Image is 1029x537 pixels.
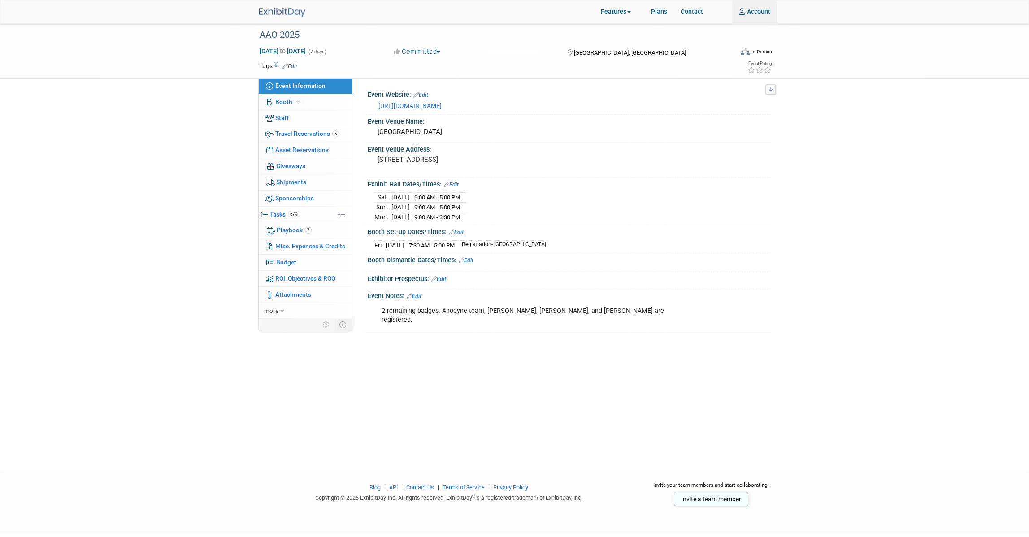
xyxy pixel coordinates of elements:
a: Edit [282,63,297,69]
span: to [278,48,287,55]
a: Blog [369,484,381,491]
a: Budget [259,255,352,270]
span: (7 days) [308,49,326,55]
i: Booth reservation complete [296,99,301,104]
a: Plans [644,0,674,23]
span: Attachments [275,291,311,298]
span: [GEOGRAPHIC_DATA], [GEOGRAPHIC_DATA] [574,49,686,56]
span: Giveaways [276,162,305,169]
span: Tasks [270,211,300,218]
span: Event Information [275,82,326,89]
div: In-Person [751,48,772,55]
div: Exhibit Hall Dates/Times: [368,178,770,189]
span: 5 [332,130,339,137]
span: 9:00 AM - 3:30 PM [414,214,460,221]
a: Edit [459,257,473,264]
span: 7:30 AM - 5:00 PM [409,242,455,249]
div: Exhibitor Prospectus: [368,272,770,284]
img: ExhibitDay [259,8,305,17]
a: Edit [407,293,421,299]
span: Shipments [276,178,306,186]
button: Committed [391,47,444,56]
div: Event Rating [747,61,772,66]
span: 7 [305,227,312,234]
td: Sat. [374,193,391,203]
div: Copyright © 2025 ExhibitDay, Inc. All rights reserved. ExhibitDay is a registered trademark of Ex... [259,492,639,502]
td: [DATE] [386,240,404,250]
a: Features [594,1,644,23]
a: Playbook7 [259,222,352,238]
span: | [486,484,492,491]
a: Edit [431,276,446,282]
td: Sun. [374,203,391,212]
a: ROI, Objectives & ROO [259,271,352,286]
td: Personalize Event Tab Strip [318,319,334,330]
span: 9:00 AM - 5:00 PM [414,194,460,201]
a: Contact [674,0,710,23]
a: Asset Reservations [259,142,352,158]
span: Sponsorships [275,195,314,202]
pre: [STREET_ADDRESS] [378,156,525,164]
a: Account [732,0,777,23]
a: Invite a team member [674,492,748,506]
a: Edit [413,92,428,98]
a: Event Information [259,78,352,94]
td: Fri. [374,240,386,250]
td: Registration- [GEOGRAPHIC_DATA] [456,240,546,250]
td: Toggle Event Tabs [334,319,352,330]
td: [DATE] [391,203,410,212]
a: Privacy Policy [493,484,528,491]
img: Format-Inperson.png [741,48,750,55]
span: [DATE] [DATE] [259,47,306,55]
sup: ® [472,494,475,498]
a: Staff [259,110,352,126]
div: AAO 2025 [256,27,729,43]
a: Misc. Expenses & Credits [259,238,352,254]
span: | [382,484,388,491]
a: Terms of Service [443,484,485,491]
span: Travel Reservations [275,130,339,137]
td: Mon. [374,212,391,221]
a: Giveaways [259,158,352,174]
span: | [399,484,405,491]
a: Edit [444,182,459,188]
div: Event Format [698,47,773,60]
span: Playbook [277,226,312,234]
span: 9:00 AM - 5:00 PM [414,204,460,211]
td: [DATE] [391,193,410,203]
a: Contact Us [406,484,434,491]
a: Sponsorships [259,191,352,206]
span: Asset Reservations [275,146,329,153]
div: Event Venue Address: [368,143,770,154]
span: Booth [275,98,303,105]
a: Travel Reservations5 [259,126,352,142]
div: Event Venue Name: [368,115,770,126]
td: [DATE] [391,212,410,221]
div: Booth Set-up Dates/Times: [368,225,770,237]
a: Attachments [259,287,352,303]
div: Booth Dismantle Dates/Times: [368,253,770,265]
span: | [435,484,441,491]
div: Event Website: [368,88,770,100]
div: Event Notes: [368,289,770,301]
span: ROI, Objectives & ROO [275,275,335,282]
a: Edit [449,229,464,235]
a: API [389,484,398,491]
span: Staff [275,114,289,121]
div: Invite your team members and start collaborating: [652,481,770,495]
span: Misc. Expenses & Credits [275,243,345,250]
span: Budget [276,259,296,266]
a: Tasks67% [259,207,352,222]
td: Tags [259,61,297,70]
a: [URL][DOMAIN_NAME] [378,102,442,109]
div: [GEOGRAPHIC_DATA] [374,125,764,139]
span: 67% [288,211,300,217]
a: Shipments [259,174,352,190]
span: more [264,307,278,314]
a: Booth [259,94,352,110]
div: 2 remaining badges. Anodyne team, [PERSON_NAME], [PERSON_NAME], and [PERSON_NAME] are registered. [375,302,690,329]
a: more [259,303,352,319]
